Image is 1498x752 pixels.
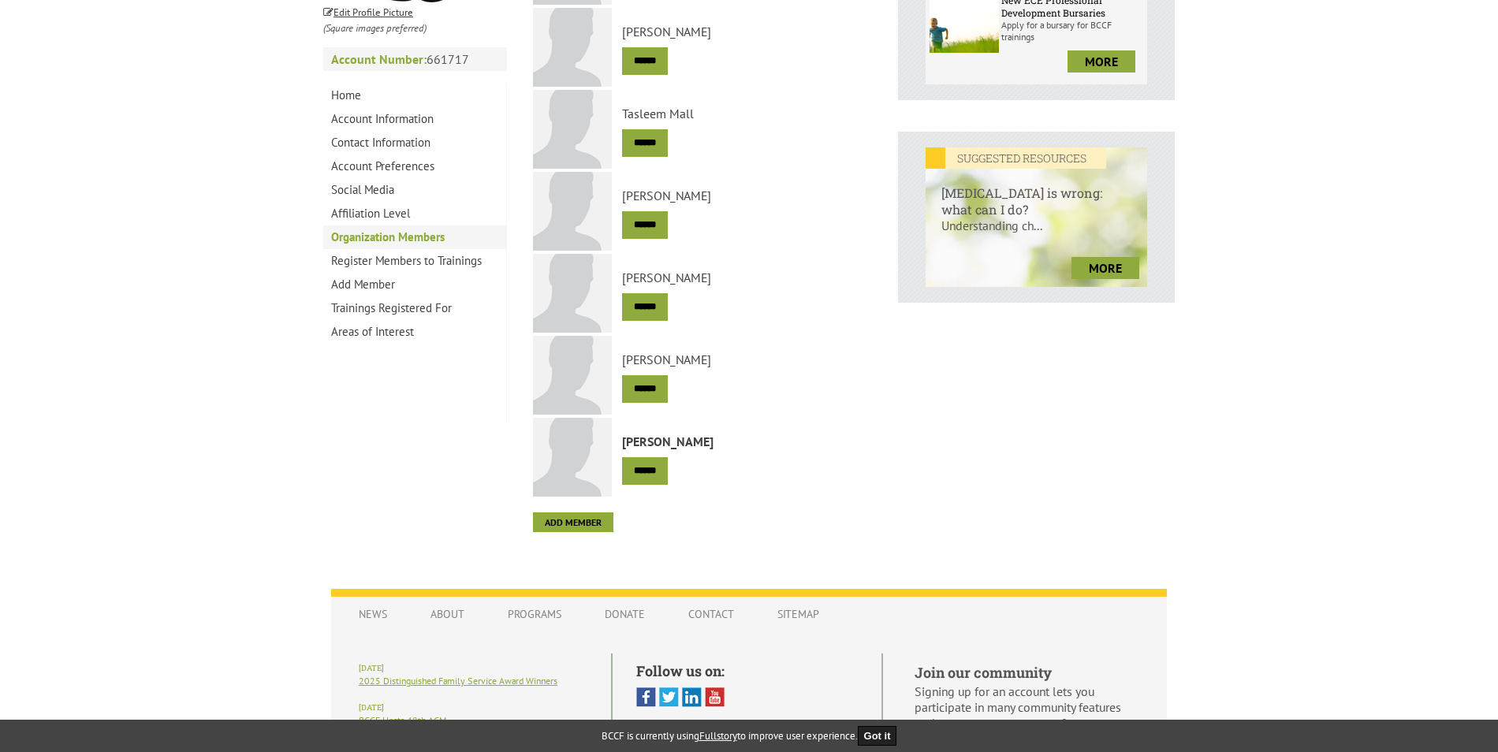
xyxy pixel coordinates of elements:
[533,336,612,415] img: Mary Henderson
[323,273,506,296] a: Add Member
[533,254,612,333] img: Jayme Johnson
[323,3,413,19] a: Edit Profile Picture
[682,687,702,707] img: Linked In
[673,599,750,629] a: Contact
[323,202,506,225] a: Affiliation Level
[699,729,737,743] a: Fullstory
[622,352,889,367] a: [PERSON_NAME]
[323,178,506,202] a: Social Media
[622,24,889,39] a: [PERSON_NAME]
[533,172,612,251] img: Lori Speck
[622,270,889,285] a: [PERSON_NAME]
[533,418,612,497] img: Cheri Schroeder
[622,106,889,121] a: Tasleem Mall
[331,51,427,67] strong: Account Number:
[359,714,446,726] a: BCCF Hosts 48th AGM
[762,599,835,629] a: Sitemap
[492,599,577,629] a: Programs
[323,225,506,249] a: Organization Members
[415,599,480,629] a: About
[926,218,1147,249] p: Understanding ch...
[323,296,506,320] a: Trainings Registered For
[915,663,1139,682] h5: Join our community
[323,320,506,344] a: Areas of Interest
[323,6,413,19] small: Edit Profile Picture
[1068,50,1135,73] a: more
[1071,257,1139,279] a: more
[343,599,403,629] a: News
[359,702,587,713] h6: [DATE]
[636,661,858,680] h5: Follow us on:
[323,21,427,35] i: (Square images preferred)
[622,434,889,449] a: [PERSON_NAME]
[636,687,656,707] img: Facebook
[926,169,1147,218] h6: [MEDICAL_DATA] is wrong: what can I do?
[589,599,661,629] a: Donate
[533,8,612,87] img: Debbie Cathey
[858,726,897,746] button: Got it
[323,154,506,178] a: Account Preferences
[622,188,889,203] a: [PERSON_NAME]
[926,147,1106,169] em: SUGGESTED RESOURCES
[323,84,506,107] a: Home
[705,687,725,707] img: You Tube
[659,687,679,707] img: Twitter
[359,675,557,687] a: 2025 Distinguished Family Service Award Winners
[323,107,506,131] a: Account Information
[533,512,613,532] a: Add Member
[533,90,612,169] img: Tasleem Mall
[915,683,1139,746] p: Signing up for an account lets you participate in many community features such as comments, surve...
[359,663,587,673] h6: [DATE]
[323,47,507,71] p: 661717
[323,131,506,154] a: Contact Information
[323,249,506,273] a: Register Members to Trainings
[1001,19,1143,43] p: Apply for a bursary for BCCF trainings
